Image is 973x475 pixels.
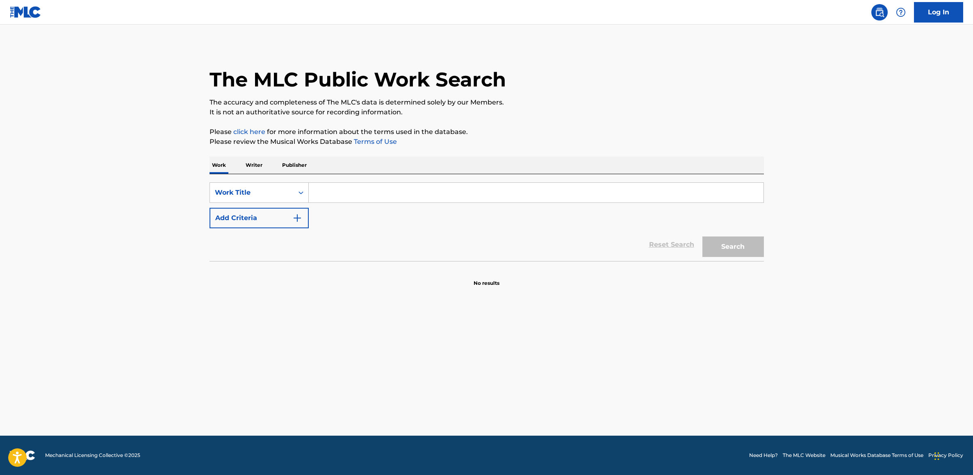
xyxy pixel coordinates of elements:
[871,4,888,20] a: Public Search
[474,270,499,287] p: No results
[928,452,963,459] a: Privacy Policy
[210,182,764,261] form: Search Form
[45,452,140,459] span: Mechanical Licensing Collective © 2025
[233,128,265,136] a: click here
[783,452,825,459] a: The MLC Website
[210,107,764,117] p: It is not an authoritative source for recording information.
[934,444,939,468] div: Drag
[210,127,764,137] p: Please for more information about the terms used in the database.
[10,6,41,18] img: MLC Logo
[292,213,302,223] img: 9d2ae6d4665cec9f34b9.svg
[830,452,923,459] a: Musical Works Database Terms of Use
[896,7,906,17] img: help
[215,188,289,198] div: Work Title
[893,4,909,20] div: Help
[10,450,35,460] img: logo
[210,67,506,92] h1: The MLC Public Work Search
[875,7,884,17] img: search
[210,157,228,174] p: Work
[932,436,973,475] iframe: Chat Widget
[352,138,397,145] a: Terms of Use
[210,137,764,147] p: Please review the Musical Works Database
[243,157,265,174] p: Writer
[280,157,309,174] p: Publisher
[210,98,764,107] p: The accuracy and completeness of The MLC's data is determined solely by our Members.
[210,208,309,228] button: Add Criteria
[749,452,778,459] a: Need Help?
[914,2,963,23] a: Log In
